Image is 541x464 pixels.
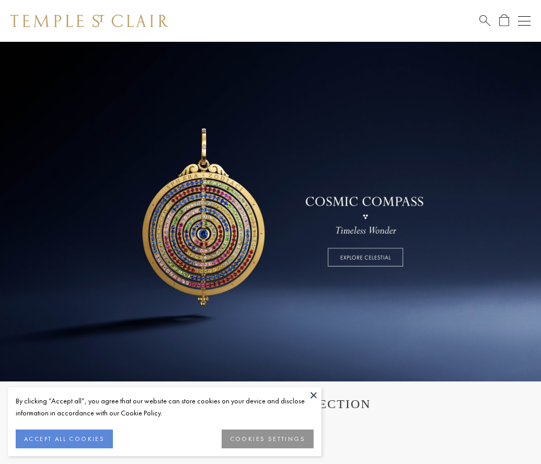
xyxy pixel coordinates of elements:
img: Temple St. Clair [10,15,168,27]
a: Open Shopping Bag [499,14,509,27]
button: ACCEPT ALL COOKIES [16,430,113,448]
button: Open navigation [518,15,531,27]
div: By clicking “Accept all”, you agree that our website can store cookies on your device and disclos... [16,395,314,419]
a: Search [479,14,490,27]
button: COOKIES SETTINGS [222,430,314,448]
